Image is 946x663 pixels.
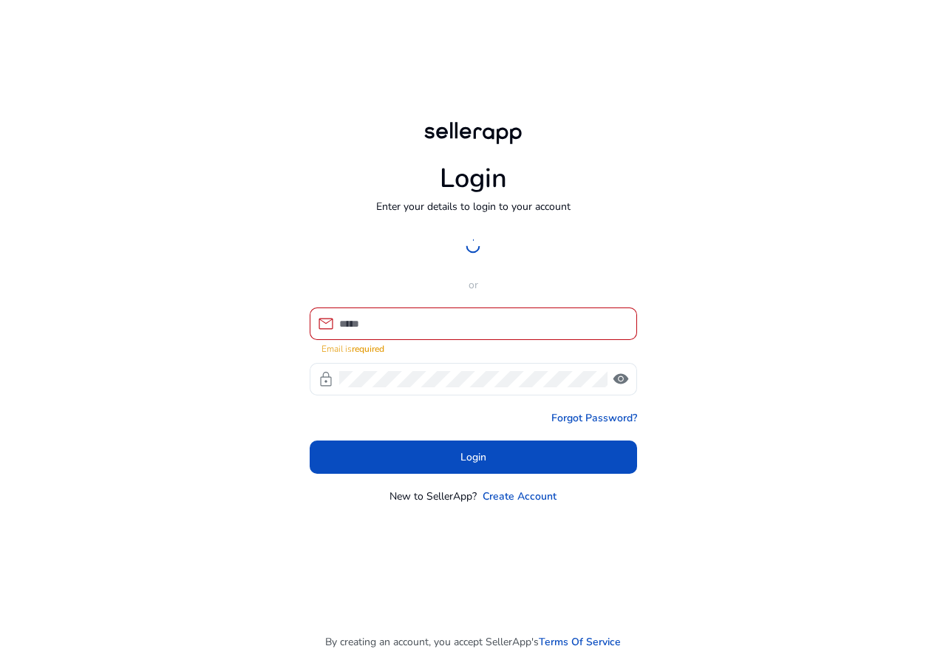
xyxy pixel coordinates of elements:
button: Login [310,441,637,474]
a: Create Account [483,489,557,504]
p: or [310,277,637,293]
mat-error: Email is [321,340,625,356]
span: Login [460,449,486,465]
p: New to SellerApp? [389,489,477,504]
a: Terms Of Service [539,634,621,650]
strong: required [352,343,384,355]
span: lock [317,370,335,388]
p: Enter your details to login to your account [376,199,571,214]
h1: Login [440,163,507,194]
span: visibility [612,370,630,388]
a: Forgot Password? [551,410,637,426]
span: mail [317,315,335,333]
